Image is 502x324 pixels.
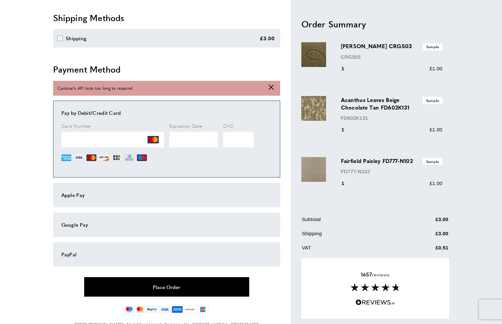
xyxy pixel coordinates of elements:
div: 1 [341,125,354,133]
img: VI.png [74,153,84,163]
div: £3.00 [260,34,275,42]
td: £3.00 [403,215,449,228]
span: £1.00 [429,66,442,71]
h3: Fairfield Paisley FD777-N102 [341,157,443,165]
td: £6.00 [403,258,449,272]
img: Craigie Paisley CRG503 [301,42,326,67]
img: Reviews.io 5 stars [355,299,395,306]
div: 1 [341,179,354,187]
div: 1 [341,65,354,73]
img: MI.png [137,153,147,163]
img: Fairfield Paisley FD777-N102 [301,157,326,181]
span: reviews [361,271,389,278]
td: £0.51 [403,243,449,256]
span: Expiration Date [169,122,202,129]
div: Google Pay [61,221,272,229]
span: £1.00 [429,126,442,132]
button: Place Order [84,277,249,297]
img: Reviews section [351,283,400,291]
td: £3.00 [403,229,449,242]
strong: 1657 [361,271,372,278]
img: JCB.png [112,153,121,163]
h2: Order Summary [301,18,449,30]
img: DN.png [124,153,135,163]
img: maestro [124,306,134,313]
td: Grand Total [302,258,402,272]
td: Subtotal [302,215,402,228]
span: Cardinal's API took too long to respond. [57,85,134,91]
img: AE.png [61,153,71,163]
span: Sample [423,158,443,165]
img: MC.png [148,134,159,146]
p: FD602K131 [341,114,443,122]
span: Sample [423,43,443,50]
iframe: Secure Credit Card Frame - Credit Card Number [61,132,164,147]
div: PayPal [61,250,272,258]
h2: Shipping Methods [53,12,280,24]
h3: [PERSON_NAME] CRG503 [341,42,443,50]
iframe: Secure Credit Card Frame - Expiration Date [169,132,218,147]
div: Shipping [66,34,86,42]
span: CVC [223,122,234,129]
img: visa [159,306,170,313]
td: Shipping [302,229,402,242]
img: DI.png [99,153,109,163]
img: MC.png [86,153,96,163]
img: Acanthus Leaves Beige Chocolate Tan FD602K131 [301,96,326,121]
h3: Acanthus Leaves Beige Chocolate Tan FD602K131 [341,96,443,111]
iframe: Secure Credit Card Frame - CVV [223,132,254,147]
img: american-express [172,306,183,313]
p: CRG503 [341,53,443,61]
span: Card Number [61,122,91,129]
div: Apple Pay [61,191,272,199]
span: Sample [423,97,443,104]
h2: Payment Method [53,63,280,75]
img: discover [184,306,196,313]
span: £1.00 [429,180,442,186]
td: VAT [302,243,402,256]
p: FD777-N102 [341,168,443,176]
div: Pay by Debit/Credit Card [61,109,272,117]
img: paypal [146,306,158,313]
img: mastercard [135,306,145,313]
img: jcb [197,306,209,313]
